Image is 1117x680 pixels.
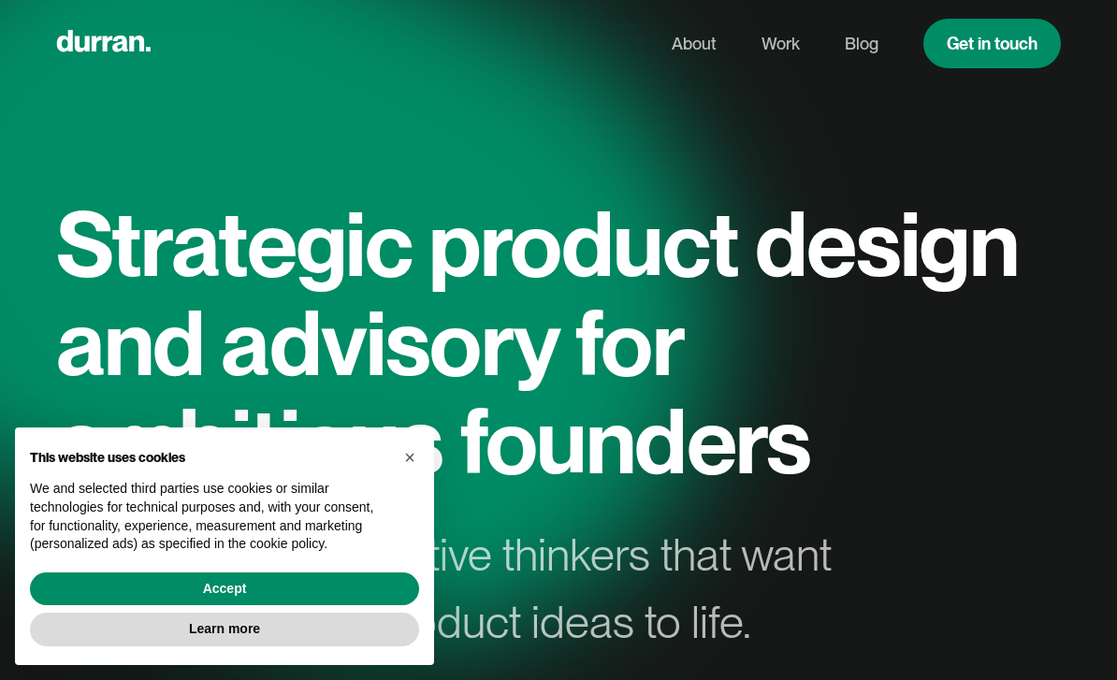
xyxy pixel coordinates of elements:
[30,613,419,646] button: Learn more
[845,26,878,62] a: Blog
[30,480,389,553] p: We and selected third parties use cookies or similar technologies for technical purposes and, wit...
[56,195,1062,491] h1: Strategic product design and advisory for ambitious founders
[672,26,717,62] a: About
[56,521,864,656] div: Our clients are creative thinkers that want to bring their big product ideas to life.
[30,450,389,466] h2: This website uses cookies
[923,19,1061,68] a: Get in touch
[762,26,800,62] a: Work
[404,447,415,468] span: ×
[56,25,151,62] a: home
[30,572,419,606] button: Accept
[395,442,425,472] button: Close this notice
